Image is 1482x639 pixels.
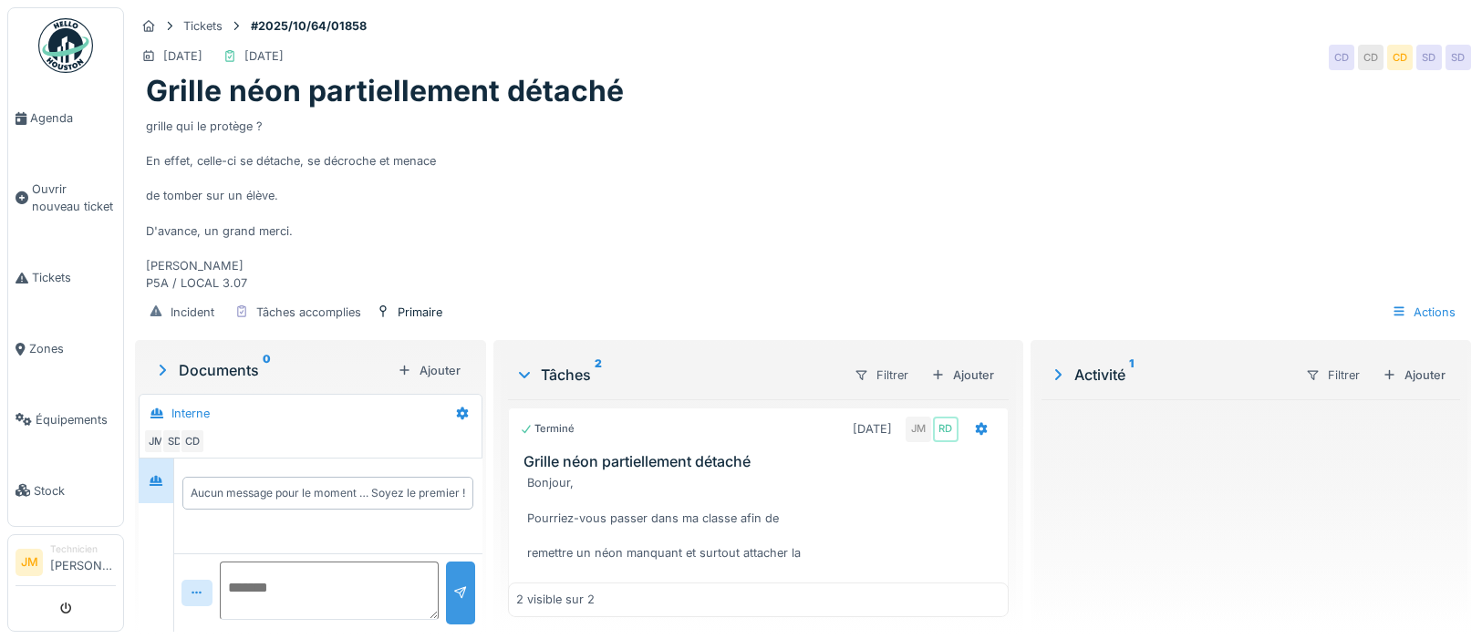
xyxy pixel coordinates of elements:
div: JM [906,417,931,442]
div: Tickets [183,17,223,35]
div: Ajouter [1375,363,1453,387]
div: SD [161,428,187,454]
div: CD [1358,45,1384,70]
span: Zones [29,340,116,357]
div: Tâches [515,364,839,386]
div: Activité [1049,364,1290,386]
div: Documents [153,359,390,381]
div: [DATE] [163,47,202,65]
a: Agenda [8,83,123,154]
div: Aucun message pour le moment … Soyez le premier ! [191,485,465,501]
div: JM [143,428,169,454]
a: JM Technicien[PERSON_NAME] [16,542,116,586]
div: Incident [171,304,214,321]
div: [DATE] [853,420,892,438]
div: Tâches accomplies [256,304,361,321]
span: Agenda [30,109,116,127]
strong: #2025/10/64/01858 [244,17,374,35]
img: Badge_color-CXgf-gQk.svg [38,18,93,73]
div: RD [933,417,959,442]
span: Ouvrir nouveau ticket [32,180,116,215]
div: Terminé [520,421,575,437]
span: Équipements [36,411,116,428]
li: [PERSON_NAME] [50,542,116,582]
li: JM [16,549,43,576]
div: Primaire [398,304,442,321]
div: CD [1329,45,1354,70]
div: Technicien [50,542,116,556]
a: Tickets [8,242,123,314]
a: Équipements [8,385,123,456]
div: [DATE] [244,47,284,65]
div: Filtrer [1298,362,1368,388]
a: Stock [8,455,123,526]
div: 2 visible sur 2 [516,592,595,609]
h3: Grille néon partiellement détaché [523,453,1000,470]
div: Filtrer [846,362,917,388]
div: CD [180,428,205,454]
div: SD [1416,45,1442,70]
sup: 1 [1129,364,1134,386]
div: Ajouter [390,358,468,383]
div: SD [1446,45,1471,70]
span: Stock [34,482,116,500]
div: Ajouter [924,363,1001,387]
a: Ouvrir nouveau ticket [8,154,123,242]
sup: 2 [595,364,602,386]
a: Zones [8,314,123,385]
h1: Grille néon partiellement détaché [146,74,624,108]
div: Actions [1384,299,1464,325]
span: Tickets [32,269,116,286]
div: CD [1387,45,1413,70]
div: Bonjour, Pourriez-vous passer dans ma classe afin de remettre un néon manquant et surtout attache... [146,109,1460,292]
sup: 0 [263,359,271,381]
div: Interne [171,405,210,422]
